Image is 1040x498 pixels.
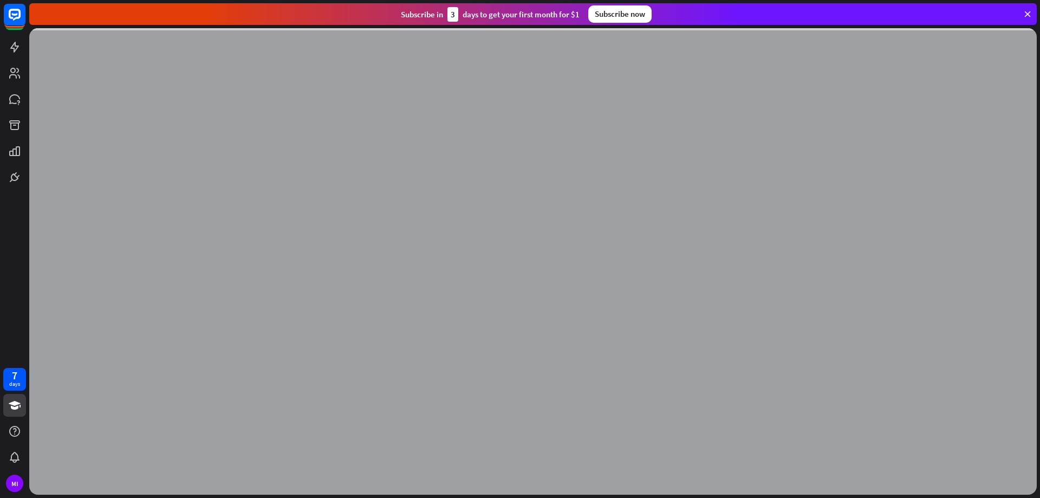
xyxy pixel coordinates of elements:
div: Subscribe now [588,5,652,23]
a: 7 days [3,368,26,391]
div: 3 [447,7,458,22]
div: Subscribe in days to get your first month for $1 [401,7,580,22]
div: MI [6,475,23,492]
div: 7 [12,371,17,380]
div: days [9,380,20,388]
